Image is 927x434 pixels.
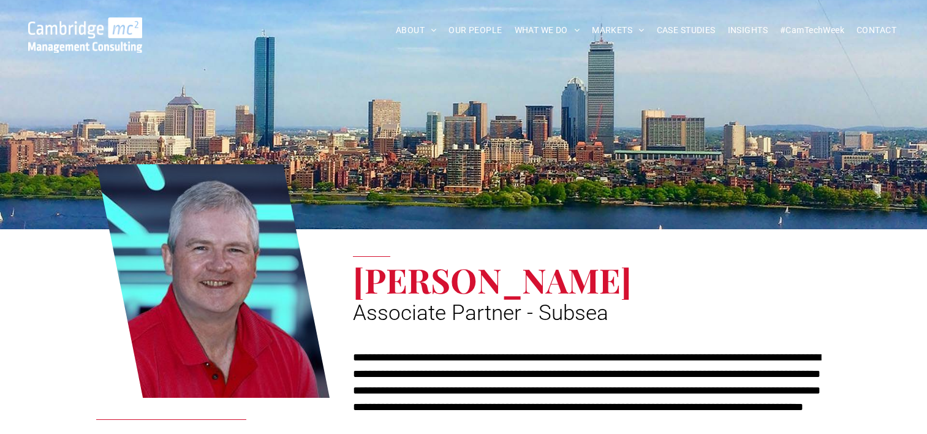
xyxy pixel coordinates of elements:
[722,21,774,40] a: INSIGHTS
[850,21,902,40] a: CONTACT
[390,21,443,40] a: ABOUT
[774,21,850,40] a: #CamTechWeek
[586,21,650,40] a: MARKETS
[442,21,508,40] a: OUR PEOPLE
[509,21,586,40] a: WHAT WE DO
[353,300,608,325] span: Associate Partner - Subsea
[353,257,632,302] span: [PERSON_NAME]
[28,17,142,53] img: Cambridge MC Logo
[651,21,722,40] a: CASE STUDIES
